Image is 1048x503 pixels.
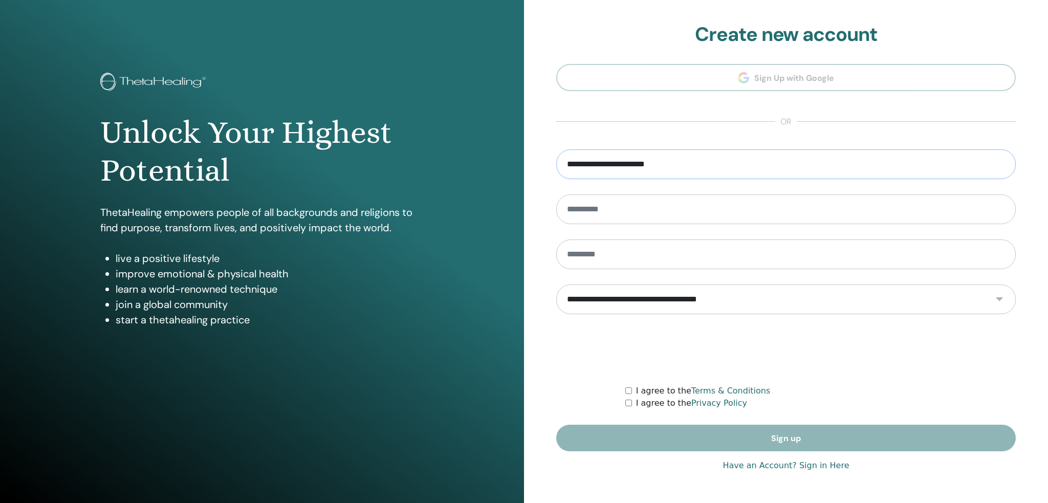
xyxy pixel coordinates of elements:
li: learn a world-renowned technique [116,281,424,297]
li: improve emotional & physical health [116,266,424,281]
h1: Unlock Your Highest Potential [100,114,424,190]
label: I agree to the [636,397,747,409]
a: Have an Account? Sign in Here [723,460,849,472]
span: or [775,116,797,128]
li: live a positive lifestyle [116,251,424,266]
iframe: reCAPTCHA [708,330,864,369]
h2: Create new account [556,23,1016,47]
li: start a thetahealing practice [116,312,424,327]
a: Privacy Policy [691,398,747,408]
a: Terms & Conditions [691,386,770,396]
li: join a global community [116,297,424,312]
label: I agree to the [636,385,771,397]
p: ThetaHealing empowers people of all backgrounds and religions to find purpose, transform lives, a... [100,205,424,235]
